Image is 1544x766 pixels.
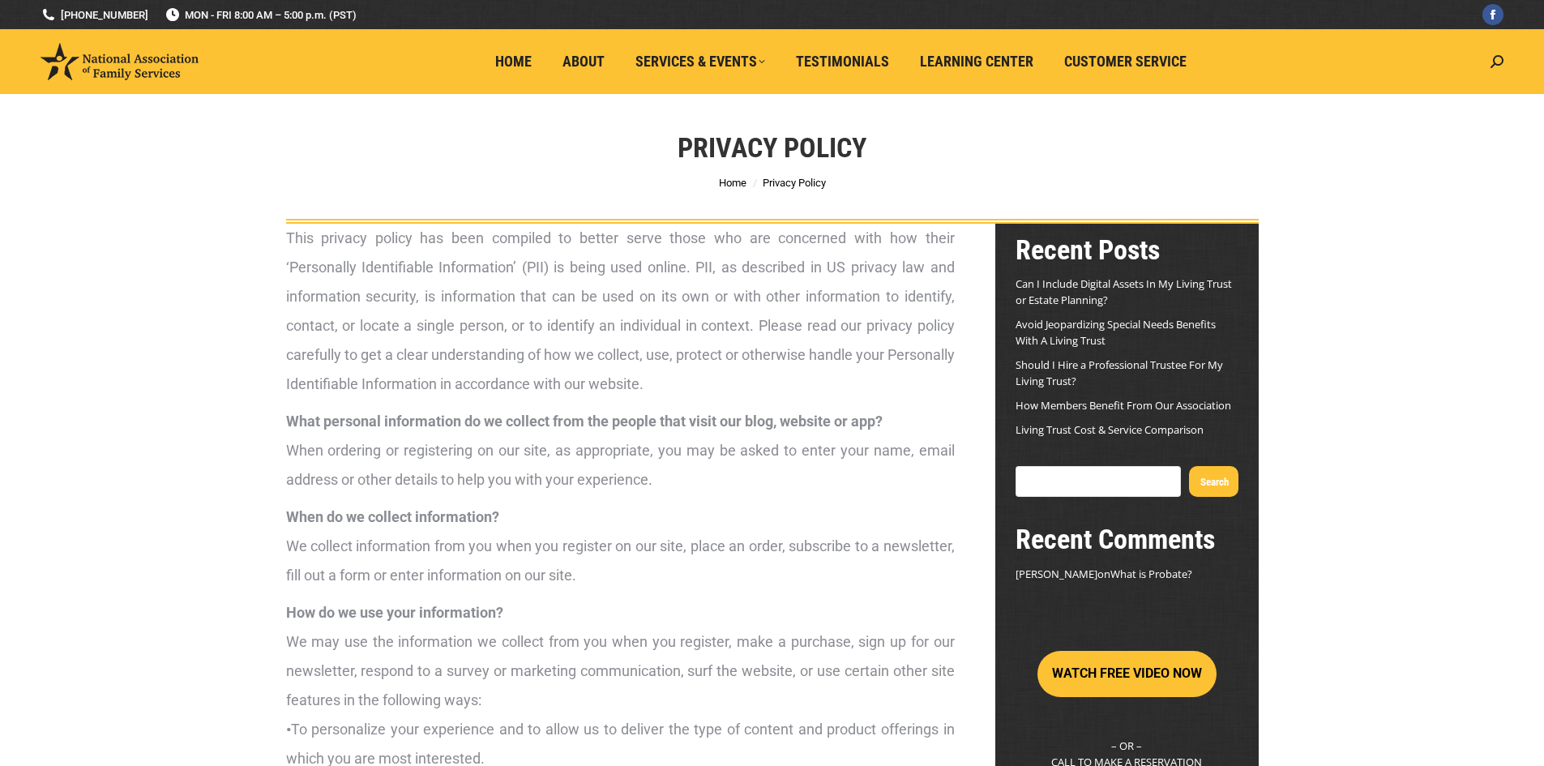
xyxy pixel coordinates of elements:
span: Customer Service [1064,53,1187,71]
a: Home [719,177,746,189]
strong: When do we collect information? [286,508,499,525]
span: Privacy Policy [763,177,826,189]
span: Home [495,53,532,71]
p: When ordering or registering on our site, as appropriate, you may be asked to enter your name, em... [286,407,955,494]
button: WATCH FREE VIDEO NOW [1037,651,1217,697]
span: [PERSON_NAME] [1016,567,1097,581]
footer: on [1016,565,1238,584]
p: We collect information from you when you register on our site, place an order, subscribe to a new... [286,503,955,590]
a: How Members Benefit From Our Association [1016,398,1231,413]
a: WATCH FREE VIDEO NOW [1037,666,1217,681]
strong: How do we use your information? [286,604,503,621]
a: Avoid Jeopardizing Special Needs Benefits With A Living Trust [1016,317,1216,348]
a: Living Trust Cost & Service Comparison [1016,422,1204,437]
a: Facebook page opens in new window [1482,4,1503,25]
strong: What personal information do we collect from the people that visit our blog, website or app? [286,413,883,430]
p: This privacy policy has been compiled to better serve those who are concerned with how their ‘Per... [286,224,955,399]
span: Services & Events [635,53,765,71]
a: Testimonials [785,46,900,77]
h2: Recent Posts [1016,232,1238,267]
button: Search [1189,466,1238,497]
a: Learning Center [909,46,1045,77]
a: Home [484,46,543,77]
a: Customer Service [1053,46,1198,77]
span: About [562,53,605,71]
span: MON - FRI 8:00 AM – 5:00 p.m. (PST) [165,7,357,23]
span: Testimonials [796,53,889,71]
h2: Recent Comments [1016,521,1238,557]
a: Can I Include Digital Assets In My Living Trust or Estate Planning? [1016,276,1232,307]
a: Should I Hire a Professional Trustee For My Living Trust? [1016,357,1223,388]
h1: Privacy Policy [678,130,866,165]
a: What is Probate? [1110,567,1192,581]
img: National Association of Family Services [41,43,199,80]
a: [PHONE_NUMBER] [41,7,148,23]
span: Learning Center [920,53,1033,71]
strong: • [286,721,291,738]
a: About [551,46,616,77]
